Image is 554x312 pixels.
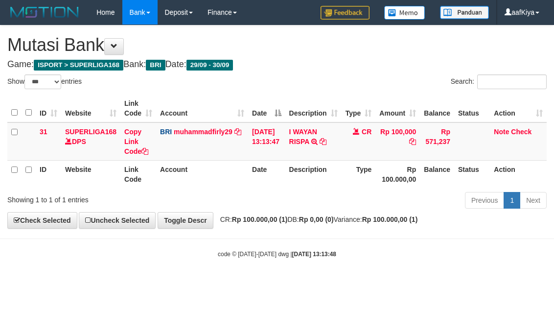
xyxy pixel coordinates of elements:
[520,192,547,209] a: Next
[342,160,376,188] th: Type
[156,160,248,188] th: Account
[289,128,317,145] a: I WAYAN RISPA
[299,216,334,223] strong: Rp 0,00 (0)
[440,6,489,19] img: panduan.png
[158,212,213,229] a: Toggle Descr
[61,122,120,161] td: DPS
[7,212,77,229] a: Check Selected
[342,95,376,122] th: Type: activate to sort column ascending
[248,122,285,161] td: [DATE] 13:13:47
[7,191,224,205] div: Showing 1 to 1 of 1 entries
[375,160,420,188] th: Rp 100.000,00
[160,128,172,136] span: BRI
[120,160,156,188] th: Link Code
[79,212,156,229] a: Uncheck Selected
[146,60,165,71] span: BRI
[384,6,425,20] img: Button%20Memo.svg
[375,95,420,122] th: Amount: activate to sort column ascending
[40,128,47,136] span: 31
[494,128,509,136] a: Note
[61,160,120,188] th: Website
[420,95,454,122] th: Balance
[511,128,531,136] a: Check
[186,60,233,71] span: 29/09 - 30/09
[504,192,520,209] a: 1
[234,128,241,136] a: Copy muhammadfirly29 to clipboard
[174,128,232,136] a: muhammadfirly29
[218,251,336,258] small: code © [DATE]-[DATE] dwg |
[454,95,490,122] th: Status
[232,216,288,223] strong: Rp 100.000,00 (1)
[362,216,418,223] strong: Rp 100.000,00 (1)
[156,95,248,122] th: Account: activate to sort column ascending
[7,74,82,89] label: Show entries
[409,138,416,145] a: Copy Rp 100,000 to clipboard
[61,95,120,122] th: Website: activate to sort column ascending
[362,128,371,136] span: CR
[451,74,547,89] label: Search:
[465,192,504,209] a: Previous
[321,6,369,20] img: Feedback.jpg
[7,5,82,20] img: MOTION_logo.png
[120,95,156,122] th: Link Code: activate to sort column ascending
[7,35,547,55] h1: Mutasi Bank
[34,60,123,71] span: ISPORT > SUPERLIGA168
[65,128,116,136] a: SUPERLIGA168
[285,95,342,122] th: Description: activate to sort column ascending
[490,95,547,122] th: Action: activate to sort column ascending
[248,160,285,188] th: Date
[375,122,420,161] td: Rp 100,000
[420,160,454,188] th: Balance
[124,128,148,155] a: Copy Link Code
[7,60,547,70] h4: Game: Bank: Date:
[285,160,342,188] th: Description
[24,74,61,89] select: Showentries
[490,160,547,188] th: Action
[248,95,285,122] th: Date: activate to sort column descending
[420,122,454,161] td: Rp 571,237
[215,216,418,223] span: CR: DB: Variance:
[477,74,547,89] input: Search:
[320,138,326,145] a: Copy I WAYAN RISPA to clipboard
[36,160,61,188] th: ID
[454,160,490,188] th: Status
[36,95,61,122] th: ID: activate to sort column ascending
[292,251,336,258] strong: [DATE] 13:13:48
